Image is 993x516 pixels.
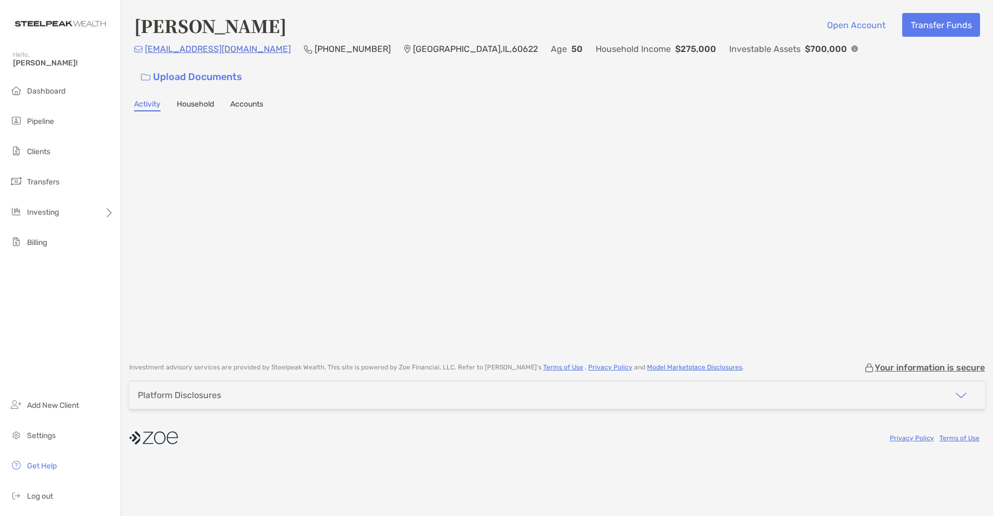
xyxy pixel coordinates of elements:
img: logout icon [10,489,23,502]
span: Add New Client [27,401,79,410]
img: icon arrow [955,389,968,402]
button: Open Account [818,13,894,37]
span: Pipeline [27,117,54,126]
a: Household [177,100,214,111]
span: Transfers [27,177,59,187]
img: investing icon [10,205,23,218]
p: Investable Assets [729,42,801,56]
div: Platform Disclosures [138,390,221,400]
span: Clients [27,147,50,156]
img: get-help icon [10,459,23,472]
p: Household Income [596,42,671,56]
span: Settings [27,431,56,440]
img: Email Icon [134,46,143,52]
a: Activity [134,100,161,111]
img: dashboard icon [10,84,23,97]
img: button icon [141,74,150,81]
img: Info Icon [851,45,858,52]
p: [PHONE_NUMBER] [315,42,391,56]
p: Age [551,42,567,56]
a: Model Marketplace Disclosures [647,363,742,371]
p: $275,000 [675,42,716,56]
span: Billing [27,238,47,247]
h4: [PERSON_NAME] [134,13,286,38]
img: Location Icon [404,45,411,54]
a: Privacy Policy [588,363,632,371]
a: Terms of Use [939,434,979,442]
a: Upload Documents [134,65,249,89]
img: Zoe Logo [13,4,108,43]
a: Terms of Use [543,363,583,371]
p: 50 [571,42,583,56]
img: pipeline icon [10,114,23,127]
p: [GEOGRAPHIC_DATA] , IL , 60622 [413,42,538,56]
p: $700,000 [805,42,847,56]
p: [EMAIL_ADDRESS][DOMAIN_NAME] [145,42,291,56]
span: Get Help [27,461,57,471]
a: Accounts [230,100,263,111]
span: Investing [27,208,59,217]
span: Log out [27,492,53,501]
img: transfers icon [10,175,23,188]
span: [PERSON_NAME]! [13,58,114,68]
a: Privacy Policy [890,434,934,442]
img: clients icon [10,144,23,157]
img: settings icon [10,428,23,441]
img: billing icon [10,235,23,248]
p: Investment advisory services are provided by Steelpeak Wealth . This site is powered by Zoe Finan... [129,363,744,372]
img: company logo [129,426,178,450]
img: Phone Icon [304,45,312,54]
p: Your information is secure [875,362,985,373]
img: add_new_client icon [10,398,23,411]
button: Transfer Funds [902,13,980,37]
span: Dashboard [27,87,65,96]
